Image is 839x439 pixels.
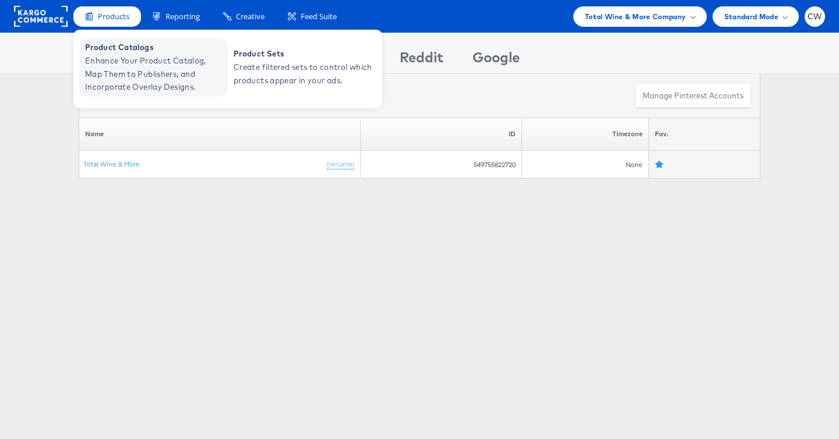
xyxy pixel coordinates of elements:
a: Product Catalogs Enhance Your Product Catalog, Map Them to Publishers, and Incorporate Overlay De... [79,38,228,97]
span: Total Wine & More Company [585,10,686,23]
span: Feed Suite [301,11,337,22]
a: (rename) [327,160,354,169]
span: Product Sets [234,47,373,61]
span: Products [98,11,129,22]
button: Manage Pinterest Accounts [635,83,751,109]
th: Timezone [522,118,649,151]
span: CW [808,13,822,20]
th: Name [79,118,361,151]
span: Enhance Your Product Catalog, Map Them to Publishers, and Incorporate Overlay Designs. [85,54,225,94]
a: Product Sets Create filtered sets to control which products appear in your ads. [228,38,376,97]
span: Product Catalogs [85,41,225,54]
th: ID [361,118,522,151]
span: Reporting [165,11,200,22]
span: Standard Mode [724,10,778,23]
div: Reddit [400,47,443,73]
td: 549755822720 [361,151,522,179]
span: Create filtered sets to control which products appear in your ads. [234,61,373,87]
a: Total Wine & More [84,160,140,168]
span: Creative [236,11,265,22]
div: Google [473,47,520,73]
td: None [522,151,649,179]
